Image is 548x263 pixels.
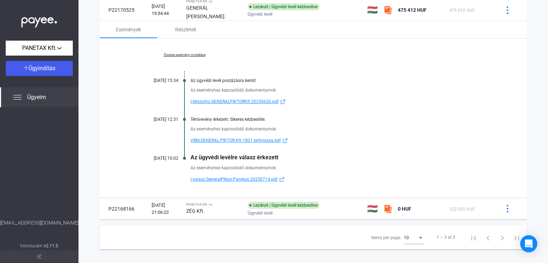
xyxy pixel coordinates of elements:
img: arrow-double-left-grey.svg [37,254,41,259]
img: szamlazzhu-mini [384,6,392,14]
img: white-payee-white-dot.svg [21,13,57,28]
div: Tértivevény érkezett: Sikeres kézbesítés [191,117,491,122]
img: more-blue [504,205,511,212]
img: szamlazzhu-mini [384,205,392,213]
span: Ügyindítás [29,65,55,72]
div: Az ügyvédi levélre válasz érkezett [191,154,491,161]
div: Az ügyvédi levél postázásra került [191,78,491,83]
td: P22168166 [100,198,149,220]
a: Összes esemény mutatása [136,53,233,57]
img: plus-white.svg [24,65,29,70]
a: l-felszolito.GENERALPIKTORKft.20250626.pdfexternal-link-blue [191,97,491,106]
span: VBM.GENERAL.PIKTOR.Kft.1801.tertivissza.pdf [191,136,281,145]
span: 475 412 HUF [449,8,475,13]
span: 10 [404,235,409,240]
a: l-valasz.GeneralPiktor.Panetax.20250714.pdfexternal-link-blue [191,175,491,184]
td: 🇭🇺 [364,198,381,220]
div: [DATE] 21:06:22 [152,202,181,216]
strong: GENERÁL [PERSON_NAME]. [186,5,226,19]
button: PANETAX Kft. [6,41,73,56]
div: Részletek [175,25,196,34]
mat-select: Items per page: [404,233,424,242]
div: PANETAX Kft. vs [186,202,242,207]
div: 1 – 3 of 3 [437,233,455,242]
div: [DATE] 10:02 [136,156,178,161]
span: 0 HUF [398,206,411,212]
img: more-blue [504,6,511,14]
span: Ügyeim [27,93,46,102]
a: VBM.GENERAL.PIKTOR.Kft.1801.tertivissza.pdfexternal-link-blue [191,136,491,145]
div: Az eseményhez kapcsolódó dokumentumok: [191,125,491,133]
div: [DATE] 19:34:44 [152,3,181,17]
div: Lezárult | Ügyvédi levél kézbesítve [248,202,320,209]
div: Items per page: [371,233,401,242]
div: Open Intercom Messenger [520,235,537,252]
img: external-link-blue [278,177,286,182]
span: l-valasz.GeneralPiktor.Panetax.20250714.pdf [191,175,278,184]
img: external-link-blue [279,99,287,104]
span: PANETAX Kft. [22,44,57,52]
button: more-blue [500,2,515,17]
div: Lezárult | Ügyvédi levél kézbesítve [248,3,320,10]
div: Események [116,25,141,34]
img: external-link-blue [281,138,289,143]
div: [DATE] 15:34 [136,78,178,83]
strong: ZÉG Kft. [186,208,205,214]
span: Ügyvédi levél [248,209,273,217]
button: more-blue [500,201,515,216]
div: Az eseményhez kapcsolódó dokumentumok: [191,87,491,94]
div: Az eseményhez kapcsolódó dokumentumok: [191,164,491,171]
button: Previous page [481,230,495,244]
button: Ügyindítás [6,61,73,76]
img: list.svg [13,93,21,102]
span: 475 412 HUF [398,7,427,13]
span: 122 050 HUF [449,207,475,212]
strong: v2.11.5 [44,243,59,248]
div: [DATE] 12:31 [136,117,178,122]
button: Last page [509,230,524,244]
button: First page [467,230,481,244]
span: l-felszolito.GENERALPIKTORKft.20250626.pdf [191,97,279,106]
span: Ügyvédi levél [248,10,273,19]
button: Next page [495,230,509,244]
